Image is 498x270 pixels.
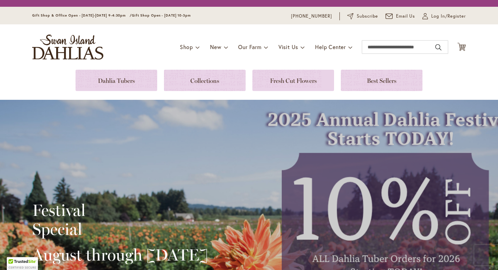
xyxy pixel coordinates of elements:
span: Log In/Register [431,13,466,20]
a: store logo [32,35,103,60]
div: TrustedSite Certified [7,257,38,270]
a: Log In/Register [422,13,466,20]
span: Gift Shop Open - [DATE] 10-3pm [132,13,191,18]
a: Email Us [386,13,415,20]
span: Shop [180,43,193,50]
span: New [210,43,221,50]
span: Our Farm [238,43,261,50]
h2: Festival Special [32,201,208,239]
a: [PHONE_NUMBER] [291,13,332,20]
h2: August through [DATE] [32,245,208,264]
button: Search [435,42,441,53]
a: Subscribe [347,13,378,20]
span: Email Us [396,13,415,20]
span: Gift Shop & Office Open - [DATE]-[DATE] 9-4:30pm / [32,13,132,18]
span: Visit Us [278,43,298,50]
span: Help Center [315,43,346,50]
span: Subscribe [357,13,378,20]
